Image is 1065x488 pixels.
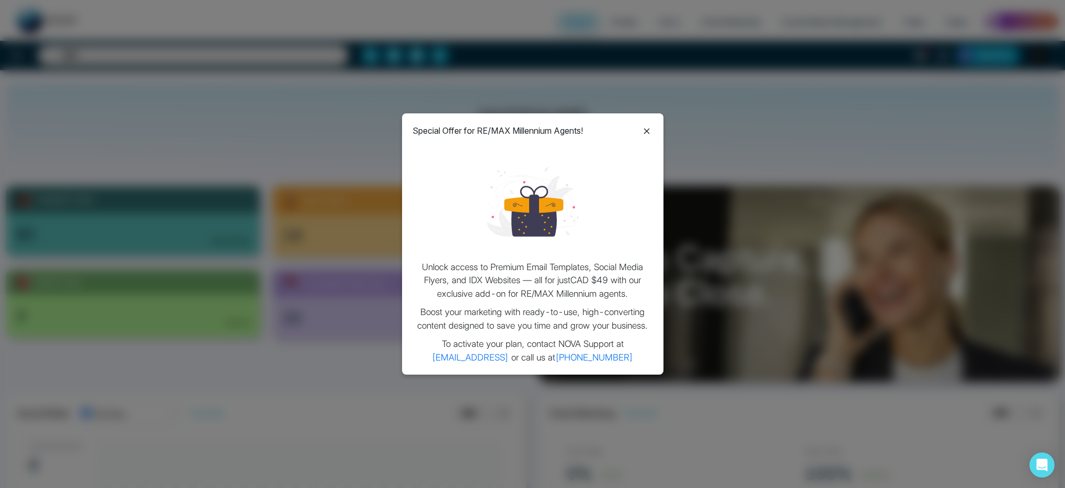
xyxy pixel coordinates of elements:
[413,338,653,364] p: To activate your plan, contact NOVA Support at or call us at
[413,306,653,332] p: Boost your marketing with ready-to-use, high-converting content designed to save you time and gro...
[555,352,633,363] a: [PHONE_NUMBER]
[487,156,578,247] img: loading
[413,124,583,137] p: Special Offer for RE/MAX Millennium Agents!
[1029,452,1055,478] div: Open Intercom Messenger
[432,352,509,363] a: [EMAIL_ADDRESS]
[413,261,653,301] p: Unlock access to Premium Email Templates, Social Media Flyers, and IDX Websites — all for just CA...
